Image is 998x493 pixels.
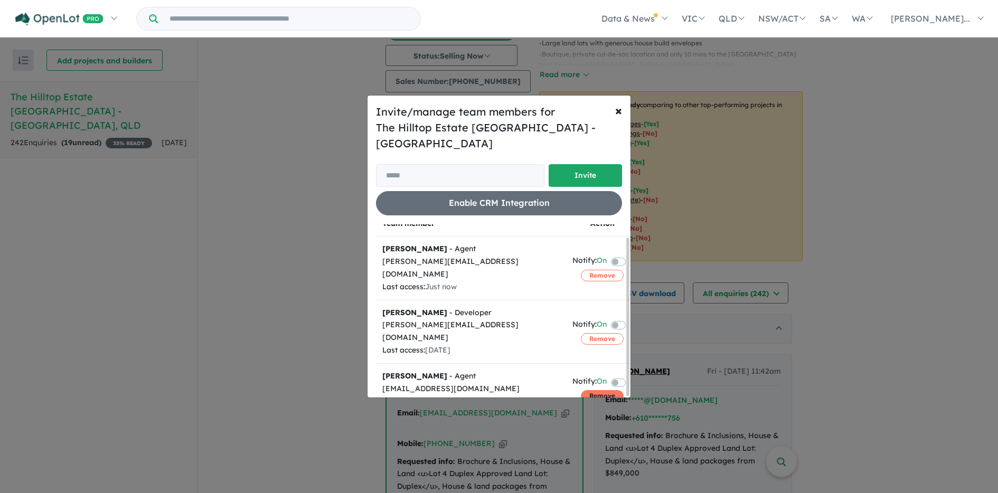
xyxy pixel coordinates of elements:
div: Notify: [572,318,607,333]
strong: [PERSON_NAME] [382,244,447,253]
button: Invite [549,164,622,187]
div: Last access: [382,281,560,293]
div: Notify: [572,375,607,390]
div: Notify: [572,254,607,269]
span: Just now [425,282,457,291]
span: [DATE] [425,345,450,355]
span: [DATE] [425,396,450,405]
button: Remove [581,333,624,345]
button: Remove [581,270,624,281]
input: Try estate name, suburb, builder or developer [160,7,418,30]
span: On [597,254,607,269]
img: Openlot PRO Logo White [15,13,103,26]
div: Last access: [382,395,560,407]
span: On [597,318,607,333]
div: [PERSON_NAME][EMAIL_ADDRESS][DOMAIN_NAME] [382,319,560,344]
span: [PERSON_NAME]... [891,13,970,24]
button: Remove [581,390,624,402]
div: Last access: [382,344,560,357]
button: Enable CRM Integration [376,191,622,215]
div: - Agent [382,243,560,255]
strong: [PERSON_NAME] [382,308,447,317]
h5: Invite/manage team members for The Hilltop Estate [GEOGRAPHIC_DATA] - [GEOGRAPHIC_DATA] [376,104,622,151]
span: On [597,375,607,390]
div: - Developer [382,307,560,319]
div: [EMAIL_ADDRESS][DOMAIN_NAME] [382,383,560,395]
strong: [PERSON_NAME] [382,371,447,381]
span: × [615,102,622,118]
div: - Agent [382,370,560,383]
div: [PERSON_NAME][EMAIL_ADDRESS][DOMAIN_NAME] [382,255,560,281]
